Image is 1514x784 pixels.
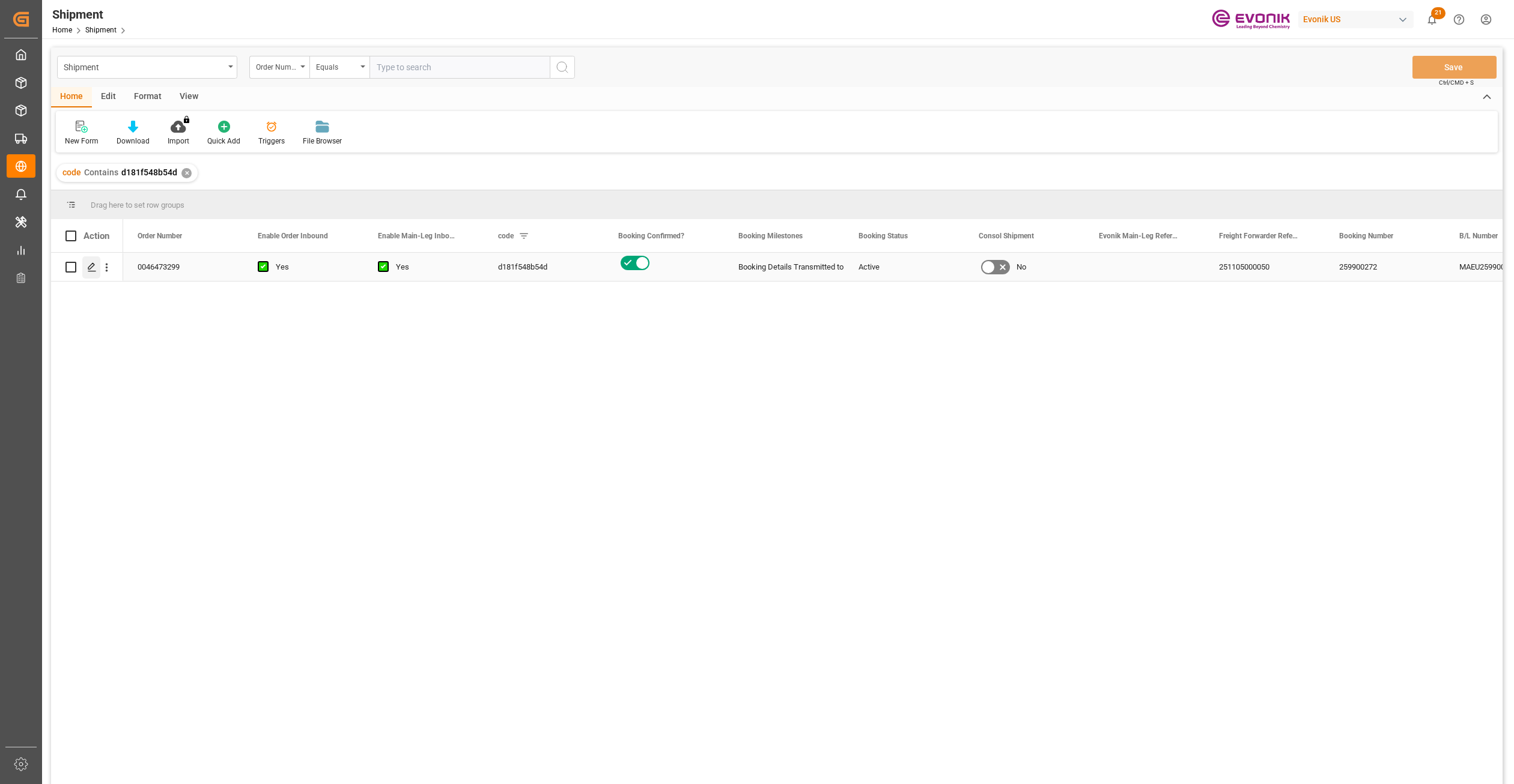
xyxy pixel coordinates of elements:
[91,201,184,210] span: Drag here to set row groups
[258,136,285,146] div: Triggers
[738,232,803,240] span: Booking Milestones
[125,87,171,107] div: Format
[309,56,369,79] button: open menu
[52,5,130,23] div: Shipment
[117,136,150,146] div: Download
[618,232,684,240] span: Booking Confirmed?
[1446,6,1473,33] button: Help Center
[1298,11,1414,28] div: Evonik US
[378,232,458,240] span: Enable Main-Leg Inbound
[84,231,109,241] div: Action
[123,253,243,281] div: 0046473299
[1219,232,1300,240] span: Freight Forwarder Reference
[276,253,349,281] div: Yes
[738,253,830,281] div: Booking Details Transmitted to SAP
[171,87,207,107] div: View
[84,167,118,177] span: Contains
[484,253,604,281] div: d181f548b54d
[138,232,182,240] span: Order Number
[258,232,328,240] span: Enable Order Inbound
[1325,253,1445,281] div: 259900272
[1099,232,1179,240] span: Evonik Main-Leg Reference
[979,232,1034,240] span: Consol Shipment
[207,136,240,146] div: Quick Add
[52,26,72,34] a: Home
[303,136,342,146] div: File Browser
[85,26,117,34] a: Shipment
[859,253,950,281] div: Active
[1459,232,1498,240] span: B/L Number
[51,87,92,107] div: Home
[256,59,297,73] div: Order Number
[1205,253,1325,281] div: 251105000050
[57,56,237,79] button: open menu
[369,56,550,79] input: Type to search
[181,168,192,178] div: ✕
[316,59,357,73] div: Equals
[64,59,224,74] div: Shipment
[1439,78,1474,87] span: Ctrl/CMD + S
[51,253,123,282] div: Press SPACE to select this row.
[249,56,309,79] button: open menu
[1418,6,1446,33] button: show 21 new notifications
[859,232,908,240] span: Booking Status
[550,56,575,79] button: search button
[1212,9,1290,30] img: Evonik-brand-mark-Deep-Purple-RGB.jpeg_1700498283.jpeg
[65,136,99,146] div: New Form
[92,87,125,107] div: Edit
[1017,253,1026,281] span: No
[1339,232,1393,240] span: Booking Number
[62,167,81,177] span: code
[1298,8,1418,31] button: Evonik US
[498,232,514,240] span: code
[396,253,469,281] div: Yes
[121,167,177,177] span: d181f548b54d
[1431,7,1446,19] span: 21
[1412,56,1497,79] button: Save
